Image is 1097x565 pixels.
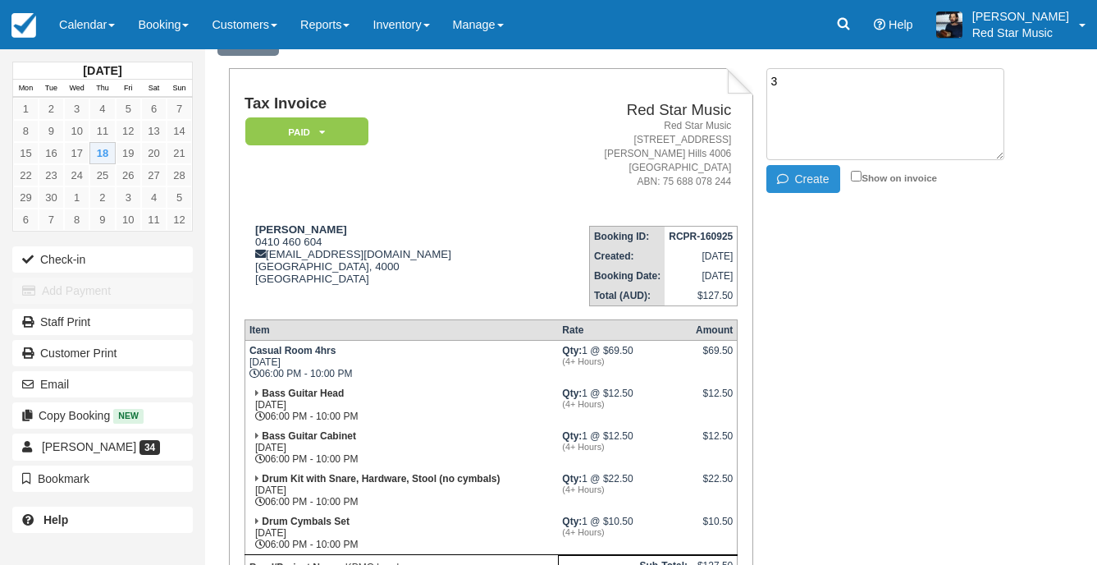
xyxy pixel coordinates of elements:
em: Paid [245,117,368,146]
a: 11 [141,209,167,231]
td: 1 @ $12.50 [558,384,692,426]
div: 0410 460 604 [EMAIL_ADDRESS][DOMAIN_NAME] [GEOGRAPHIC_DATA], 4000 [GEOGRAPHIC_DATA] [245,223,532,305]
a: 12 [167,209,192,231]
a: 16 [39,142,64,164]
a: 1 [64,186,89,209]
em: (4+ Hours) [562,527,688,537]
a: 14 [167,120,192,142]
div: $10.50 [696,516,733,540]
address: Red Star Music [STREET_ADDRESS] [PERSON_NAME] Hills 4006 [GEOGRAPHIC_DATA] ABN: 75 688 078 244 [538,119,732,190]
span: [PERSON_NAME] [42,440,136,453]
th: Thu [89,80,115,98]
a: Paid [245,117,363,147]
a: 2 [89,186,115,209]
td: 1 @ $10.50 [558,512,692,555]
strong: Bass Guitar Cabinet [262,430,356,442]
td: 1 @ $22.50 [558,469,692,512]
div: $12.50 [696,430,733,455]
strong: RCPR-160925 [669,231,733,242]
a: 5 [167,186,192,209]
th: Booking ID: [589,226,665,246]
h1: Tax Invoice [245,95,532,113]
img: A1 [936,11,962,38]
td: [DATE] [665,266,738,286]
a: 6 [141,98,167,120]
td: [DATE] 06:00 PM - 10:00 PM [245,469,558,512]
a: 3 [116,186,141,209]
a: 6 [13,209,39,231]
a: 4 [89,98,115,120]
th: Created: [589,246,665,266]
strong: Qty [562,516,582,527]
a: 10 [64,120,89,142]
td: $127.50 [665,286,738,306]
div: $69.50 [696,345,733,370]
td: [DATE] [665,246,738,266]
a: 10 [116,209,141,231]
td: [DATE] 06:00 PM - 10:00 PM [245,426,558,469]
a: 15 [13,142,39,164]
a: 8 [13,120,39,142]
button: Check-in [12,246,193,273]
a: 13 [141,120,167,142]
em: (4+ Hours) [562,442,688,452]
td: [DATE] 06:00 PM - 10:00 PM [245,512,558,555]
strong: [PERSON_NAME] [255,223,347,236]
div: $12.50 [696,388,733,412]
th: Fri [116,80,141,98]
th: Sun [167,80,192,98]
th: Tue [39,80,64,98]
a: 12 [116,120,141,142]
strong: Casual Room 4hrs [249,345,336,356]
a: 17 [64,142,89,164]
em: (4+ Hours) [562,399,688,409]
a: 11 [89,120,115,142]
a: 24 [64,164,89,186]
a: 7 [167,98,192,120]
td: [DATE] 06:00 PM - 10:00 PM [245,384,558,426]
em: (4+ Hours) [562,356,688,366]
a: 9 [39,120,64,142]
strong: Qty [562,345,582,356]
a: 4 [141,186,167,209]
th: Rate [558,319,692,340]
a: 25 [89,164,115,186]
a: 23 [39,164,64,186]
strong: Bass Guitar Head [262,388,344,399]
a: Help [12,507,193,533]
a: 8 [64,209,89,231]
a: [PERSON_NAME] 34 [12,434,193,460]
th: Total (AUD): [589,286,665,306]
span: New [113,409,144,423]
th: Wed [64,80,89,98]
a: Customer Print [12,340,193,366]
button: Add Payment [12,278,193,304]
a: 26 [116,164,141,186]
strong: Qty [562,430,582,442]
a: 9 [89,209,115,231]
th: Booking Date: [589,266,665,286]
th: Amount [692,319,738,340]
a: 3 [64,98,89,120]
span: Help [889,18,913,31]
span: 34 [139,440,160,455]
a: 20 [141,142,167,164]
img: checkfront-main-nav-mini-logo.png [11,13,36,38]
a: 18 [89,142,115,164]
b: Help [43,513,68,526]
h2: Red Star Music [538,102,732,119]
a: 19 [116,142,141,164]
th: Item [245,319,558,340]
strong: Drum Kit with Snare, Hardware, Stool (no cymbals) [262,473,500,485]
strong: Drum Cymbals Set [262,516,350,527]
th: Sat [141,80,167,98]
th: Mon [13,80,39,98]
label: Show on invoice [851,172,937,183]
div: $22.50 [696,473,733,498]
strong: [DATE] [83,64,121,77]
a: 22 [13,164,39,186]
strong: Qty [562,473,582,485]
button: Email [12,371,193,397]
a: Staff Print [12,309,193,335]
a: 27 [141,164,167,186]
